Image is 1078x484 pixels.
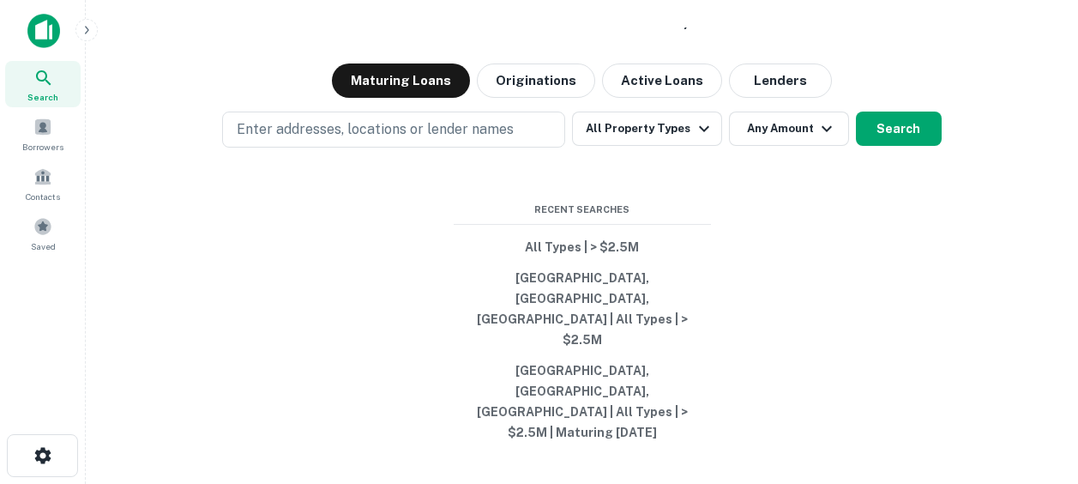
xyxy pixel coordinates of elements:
[222,112,565,148] button: Enter addresses, locations or lender names
[5,61,81,107] a: Search
[729,64,832,98] button: Lenders
[237,119,514,140] p: Enter addresses, locations or lender names
[31,239,56,253] span: Saved
[477,64,595,98] button: Originations
[992,347,1078,429] iframe: Chat Widget
[454,263,711,355] button: [GEOGRAPHIC_DATA], [GEOGRAPHIC_DATA], [GEOGRAPHIC_DATA] | All Types | > $2.5M
[5,210,81,257] a: Saved
[332,64,470,98] button: Maturing Loans
[27,90,58,104] span: Search
[27,14,60,48] img: capitalize-icon.png
[856,112,942,146] button: Search
[454,203,711,217] span: Recent Searches
[22,140,63,154] span: Borrowers
[26,190,60,203] span: Contacts
[572,112,721,146] button: All Property Types
[454,232,711,263] button: All Types | > $2.5M
[454,355,711,448] button: [GEOGRAPHIC_DATA], [GEOGRAPHIC_DATA], [GEOGRAPHIC_DATA] | All Types | > $2.5M | Maturing [DATE]
[602,64,722,98] button: Active Loans
[5,111,81,157] a: Borrowers
[729,112,849,146] button: Any Amount
[5,160,81,207] a: Contacts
